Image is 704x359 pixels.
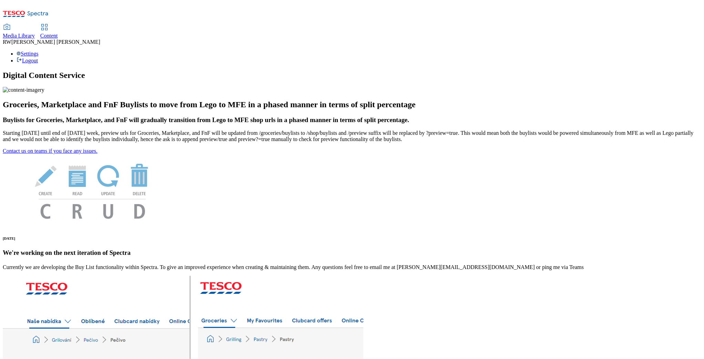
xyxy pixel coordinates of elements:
[3,33,35,39] span: Media Library
[3,264,701,270] p: Currently we are developing the Buy List functionality within Spectra. To give an improved experi...
[3,87,44,93] img: content-imagery
[3,130,701,142] p: Starting [DATE] until end of [DATE] week, preview urls for Groceries, Marketplace, and FnF will b...
[3,116,701,124] h3: Buylists for Groceries, Marketplace, and FnF will gradually transition from Lego to MFE shop urls...
[3,148,97,154] a: Contact us on teams if you face any issues.
[40,33,58,39] span: Content
[3,154,182,226] img: News Image
[3,24,35,39] a: Media Library
[3,249,701,257] h3: We're working on the next iteration of Spectra
[3,39,11,45] span: RW
[17,58,38,63] a: Logout
[11,39,100,45] span: [PERSON_NAME] [PERSON_NAME]
[3,71,701,80] h1: Digital Content Service
[3,236,701,240] h6: [DATE]
[3,100,701,109] h2: Groceries, Marketplace and FnF Buylists to move from Lego to MFE in a phased manner in terms of s...
[17,51,39,57] a: Settings
[40,24,58,39] a: Content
